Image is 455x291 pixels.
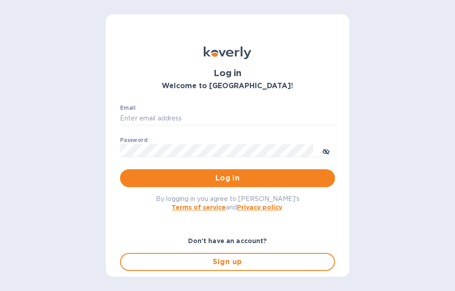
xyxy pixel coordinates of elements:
[120,106,136,111] label: Email
[317,142,335,160] button: toggle password visibility
[120,112,335,125] input: Enter email address
[120,82,335,90] h3: Welcome to [GEOGRAPHIC_DATA]!
[120,137,147,143] label: Password
[120,169,335,187] button: Log in
[237,204,282,211] a: Privacy policy
[204,47,251,59] img: Koverly
[172,204,226,211] a: Terms of service
[120,68,335,78] h1: Log in
[188,237,267,244] b: Don't have an account?
[128,257,327,267] span: Sign up
[127,173,328,184] span: Log in
[120,253,335,271] button: Sign up
[156,195,300,211] span: By logging in you agree to [PERSON_NAME]'s and .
